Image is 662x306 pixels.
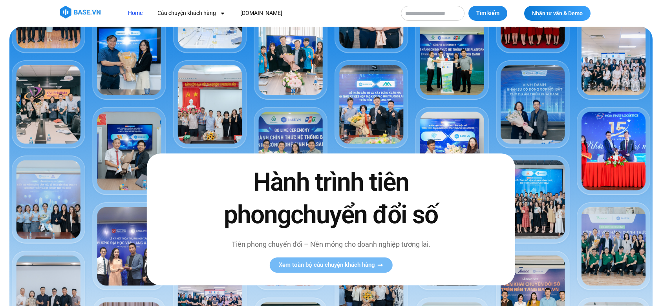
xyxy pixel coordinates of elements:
[468,6,507,21] button: Tìm kiếm
[122,6,148,20] a: Home
[152,6,231,20] a: Câu chuyện khách hàng
[532,11,583,16] span: Nhận tư vấn & Demo
[207,166,455,231] h2: Hành trình tiên phong
[476,9,499,17] span: Tìm kiếm
[291,200,438,230] span: chuyển đổi số
[279,262,375,268] span: Xem toàn bộ câu chuyện khách hàng
[234,6,288,20] a: [DOMAIN_NAME]
[269,258,392,273] a: Xem toàn bộ câu chuyện khách hàng
[207,239,455,250] p: Tiên phong chuyển đổi – Nền móng cho doanh nghiệp tương lai.
[122,6,393,20] nav: Menu
[524,6,591,21] a: Nhận tư vấn & Demo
